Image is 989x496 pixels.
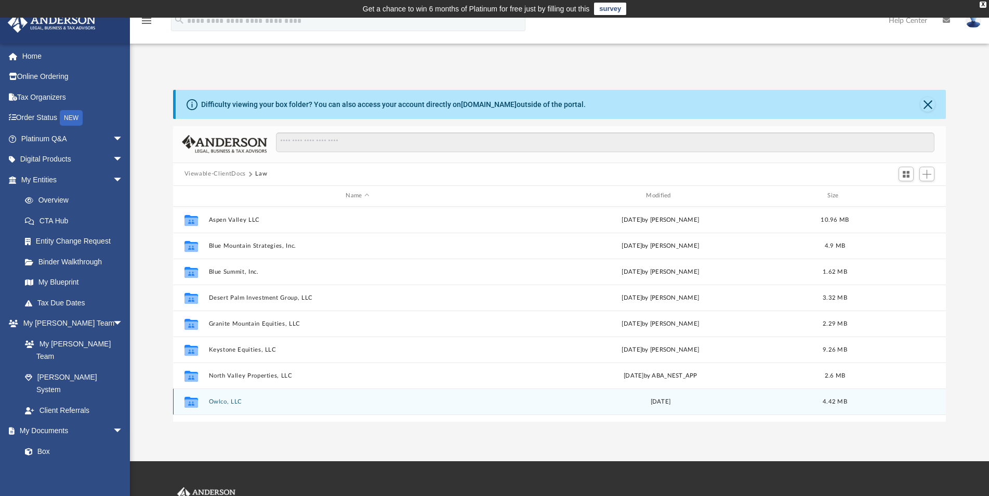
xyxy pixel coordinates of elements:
[824,243,845,248] span: 4.9 MB
[113,149,134,170] span: arrow_drop_down
[823,320,847,326] span: 2.29 MB
[15,333,128,367] a: My [PERSON_NAME] Team
[821,217,849,222] span: 10.96 MB
[7,149,139,170] a: Digital Productsarrow_drop_down
[140,15,153,27] i: menu
[208,217,507,223] button: Aspen Valley LLC
[823,294,847,300] span: 3.32 MB
[173,207,946,422] div: grid
[184,169,246,179] button: Viewable-ClientDocs
[7,87,139,108] a: Tax Organizers
[15,231,139,252] a: Entity Change Request
[511,215,810,224] div: [DATE] by [PERSON_NAME]
[15,367,134,400] a: [PERSON_NAME] System
[208,372,507,379] button: North Valley Properties, LLC
[814,191,855,200] div: Size
[7,128,139,149] a: Platinum Q&Aarrow_drop_down
[511,319,810,328] div: [DATE] by [PERSON_NAME]
[15,210,139,231] a: CTA Hub
[511,293,810,302] div: [DATE] by [PERSON_NAME]
[966,13,981,28] img: User Pic
[208,346,507,353] button: Keystone Equities, LLC
[511,191,809,200] div: Modified
[208,243,507,249] button: Blue Mountain Strategies, Inc.
[113,421,134,442] span: arrow_drop_down
[113,169,134,191] span: arrow_drop_down
[208,320,507,327] button: Granite Mountain Equities, LLC
[824,372,845,378] span: 2.6 MB
[174,14,185,25] i: search
[860,191,933,200] div: id
[7,108,139,129] a: Order StatusNEW
[208,398,507,405] button: Owlco, LLC
[15,292,139,313] a: Tax Due Dates
[823,346,847,352] span: 9.26 MB
[920,97,935,112] button: Close
[177,191,203,200] div: id
[276,132,934,152] input: Search files and folders
[113,128,134,150] span: arrow_drop_down
[15,441,128,462] a: Box
[363,3,590,15] div: Get a chance to win 6 months of Platinum for free just by filling out this
[7,46,139,66] a: Home
[511,397,810,406] div: [DATE]
[899,167,914,181] button: Switch to Grid View
[208,191,506,200] div: Name
[7,421,134,441] a: My Documentsarrow_drop_down
[461,100,517,109] a: [DOMAIN_NAME]
[140,20,153,27] a: menu
[511,267,810,276] div: [DATE] by [PERSON_NAME]
[208,269,507,275] button: Blue Summit, Inc.
[15,251,139,272] a: Binder Walkthrough
[594,3,626,15] a: survey
[511,241,810,250] div: [DATE] by [PERSON_NAME]
[5,12,99,33] img: Anderson Advisors Platinum Portal
[15,190,139,211] a: Overview
[980,2,986,8] div: close
[823,398,847,404] span: 4.42 MB
[60,110,83,126] div: NEW
[7,169,139,190] a: My Entitiesarrow_drop_down
[201,99,586,110] div: Difficulty viewing your box folder? You can also access your account directly on outside of the p...
[208,294,507,301] button: Desert Palm Investment Group, LLC
[15,400,134,421] a: Client Referrals
[511,371,810,380] div: [DATE] by ABA_NEST_APP
[7,313,134,334] a: My [PERSON_NAME] Teamarrow_drop_down
[255,169,267,179] button: Law
[113,313,134,334] span: arrow_drop_down
[823,269,847,274] span: 1.62 MB
[7,66,139,87] a: Online Ordering
[511,345,810,354] div: [DATE] by [PERSON_NAME]
[919,167,935,181] button: Add
[15,272,134,293] a: My Blueprint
